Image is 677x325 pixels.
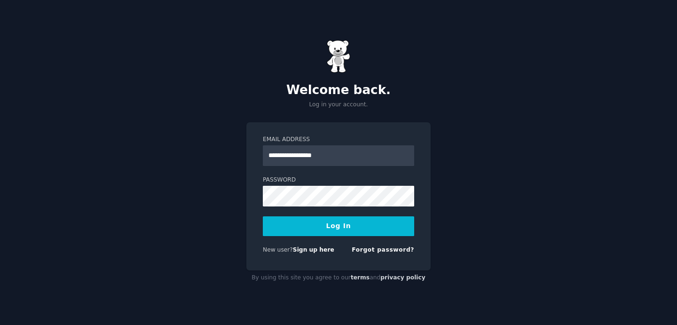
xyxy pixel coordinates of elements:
a: privacy policy [380,274,425,281]
a: Forgot password? [352,246,414,253]
h2: Welcome back. [246,83,431,98]
a: Sign up here [293,246,334,253]
p: Log in your account. [246,101,431,109]
div: By using this site you agree to our and [246,270,431,285]
button: Log In [263,216,414,236]
img: Gummy Bear [327,40,350,73]
label: Email Address [263,135,414,144]
a: terms [351,274,370,281]
label: Password [263,176,414,184]
span: New user? [263,246,293,253]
